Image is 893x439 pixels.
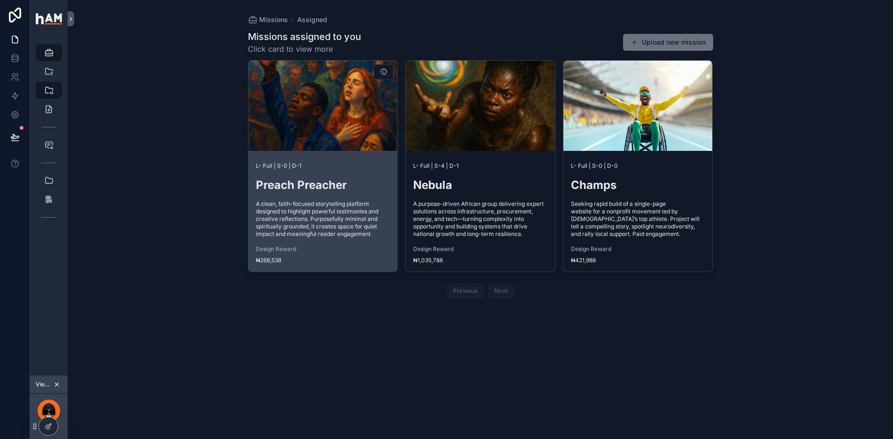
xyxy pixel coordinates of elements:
span: ₦421,988 [571,257,705,264]
div: man-wheelchair-is-smiling-celebrating-as-he-runs-track.webp [563,61,713,151]
h2: Champs [571,177,705,193]
span: Missions [259,15,288,24]
button: Upload new mission [623,34,713,51]
div: scrollable content [30,38,68,376]
h1: Missions assigned to you [248,30,361,43]
span: L- Full | S-0 | D-1 [256,162,390,170]
span: A clean, faith-focused storytelling platform designed to highlight powerful testimonies and creat... [256,200,390,238]
a: Missions [248,15,288,24]
a: L- Full | S-0 | D-1Preach PreacherA clean, faith-focused storytelling platform designed to highli... [248,60,398,272]
span: Viewing as [PERSON_NAME] [36,381,52,388]
span: Click card to view more [248,43,361,55]
a: L- Full | S-0 | D-0ChampsSeeking rapid build of a single-page website for a nonprofit movement le... [563,60,713,272]
span: Design Reward [571,245,705,253]
div: Pewrify-featured-image.jpg [248,61,398,151]
span: L- Full | S-0 | D-0 [571,162,705,170]
h2: Preach Preacher [256,177,390,193]
span: ₦1,035,788 [413,257,547,264]
span: Design Reward [256,245,390,253]
h2: Nebula [413,177,547,193]
img: App logo [36,13,62,24]
span: Design Reward [413,245,547,253]
span: A purpose-driven African group delivering expert solutions across infrastructure, procurement, en... [413,200,547,238]
span: Seeking rapid build of a single-page website for a nonprofit movement led by [DEMOGRAPHIC_DATA]’s... [571,200,705,238]
span: ₦268,538 [256,257,390,264]
div: femal-power.webp [406,61,555,151]
span: L- Full | S-4 | D-1 [413,162,547,170]
a: L- Full | S-4 | D-1NebulaA purpose-driven African group delivering expert solutions across infras... [405,60,555,272]
a: Assigned [297,15,327,24]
